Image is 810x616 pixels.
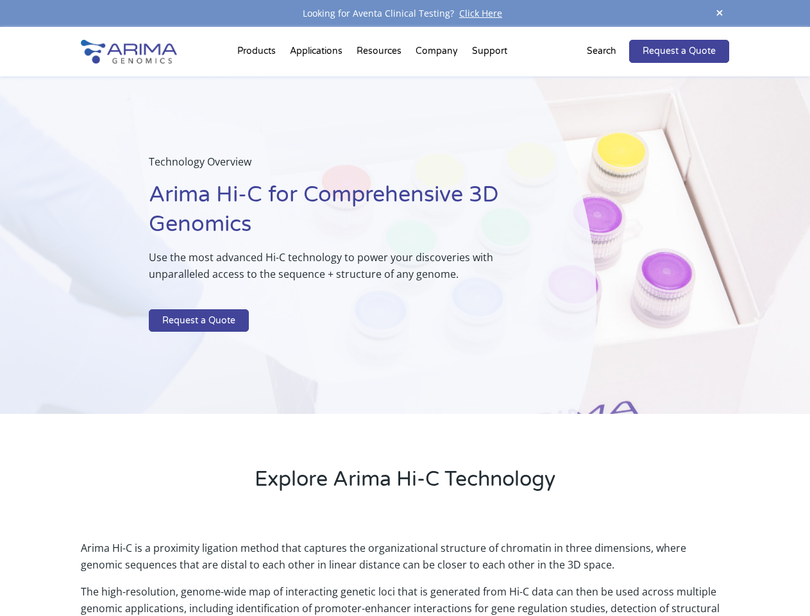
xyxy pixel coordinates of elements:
a: Request a Quote [629,40,729,63]
img: Arima-Genomics-logo [81,40,177,64]
h1: Arima Hi-C for Comprehensive 3D Genomics [149,180,532,249]
div: Looking for Aventa Clinical Testing? [81,5,729,22]
a: Request a Quote [149,309,249,332]
h2: Explore Arima Hi-C Technology [81,465,729,504]
p: Arima Hi-C is a proximity ligation method that captures the organizational structure of chromatin... [81,540,729,583]
p: Search [587,43,616,60]
p: Use the most advanced Hi-C technology to power your discoveries with unparalleled access to the s... [149,249,532,293]
a: Click Here [454,7,507,19]
p: Technology Overview [149,153,532,180]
